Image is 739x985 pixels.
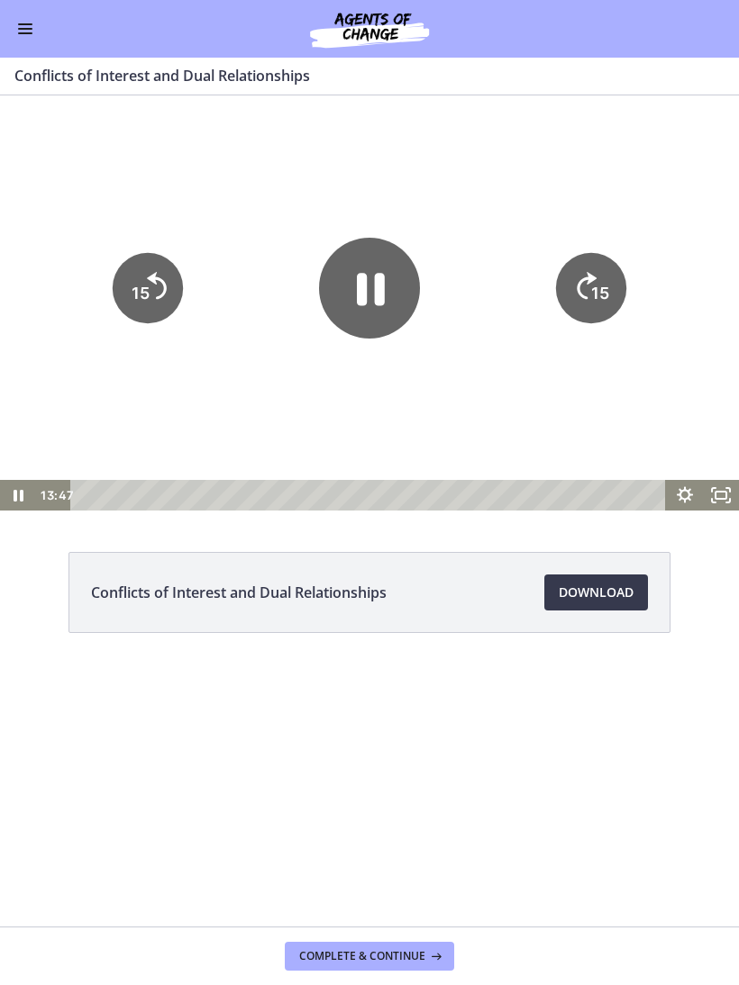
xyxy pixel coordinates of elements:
[132,187,150,206] tspan: 15
[667,384,703,415] button: Show settings menu
[703,384,739,415] button: Fullscreen
[556,157,626,227] button: Skip ahead 15 seconds
[544,574,648,610] a: Download
[559,582,634,603] span: Download
[14,18,36,40] button: Enable menu
[285,942,454,971] button: Complete & continue
[299,949,425,963] span: Complete & continue
[591,187,609,206] tspan: 15
[113,157,183,227] button: Skip back 15 seconds
[91,582,387,603] span: Conflicts of Interest and Dual Relationships
[84,384,658,415] div: Playbar
[14,65,703,86] h3: Conflicts of Interest and Dual Relationships
[319,142,420,243] button: Pause
[261,7,478,50] img: Agents of Change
